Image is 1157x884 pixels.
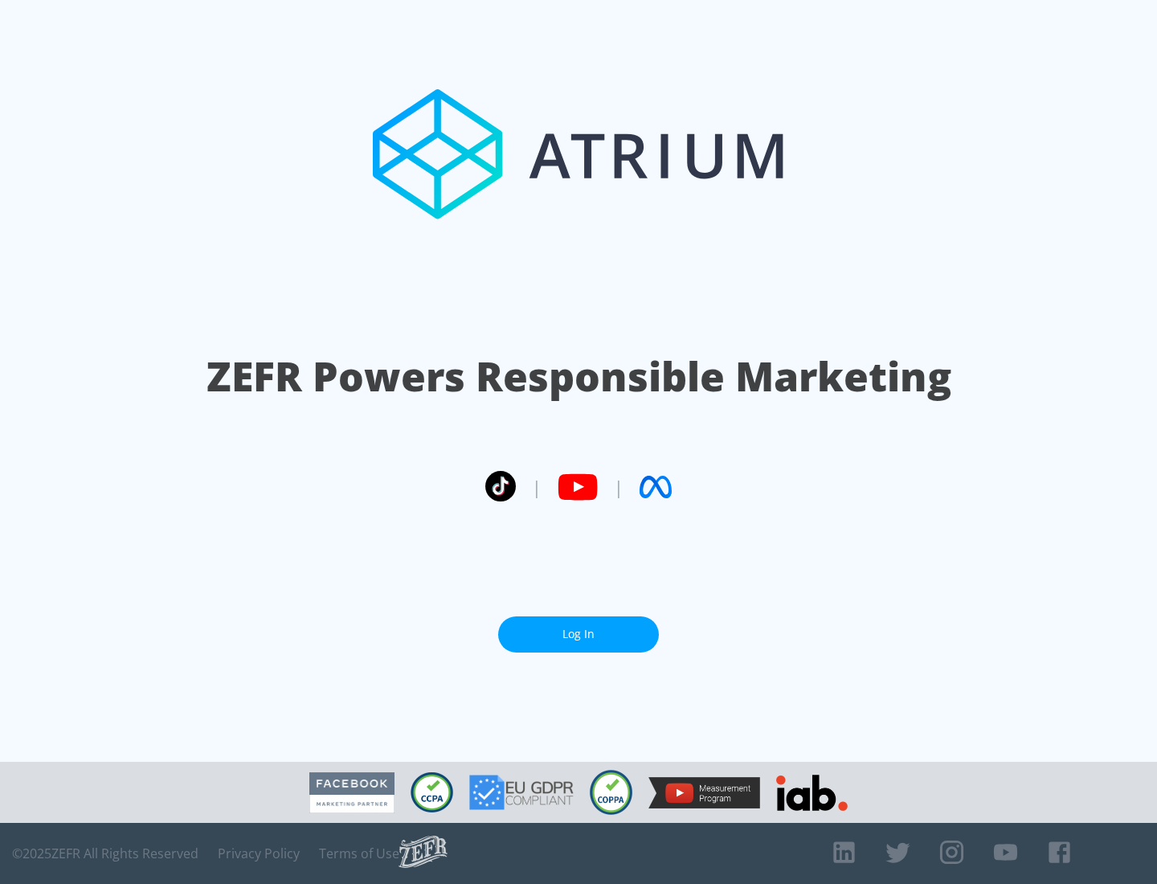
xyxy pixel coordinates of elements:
img: YouTube Measurement Program [648,777,760,808]
img: GDPR Compliant [469,775,574,810]
span: | [532,475,542,499]
span: | [614,475,623,499]
a: Log In [498,616,659,653]
img: IAB [776,775,848,811]
h1: ZEFR Powers Responsible Marketing [206,349,951,404]
a: Terms of Use [319,845,399,861]
a: Privacy Policy [218,845,300,861]
img: CCPA Compliant [411,772,453,812]
img: COPPA Compliant [590,770,632,815]
span: © 2025 ZEFR All Rights Reserved [12,845,198,861]
img: Facebook Marketing Partner [309,772,395,813]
